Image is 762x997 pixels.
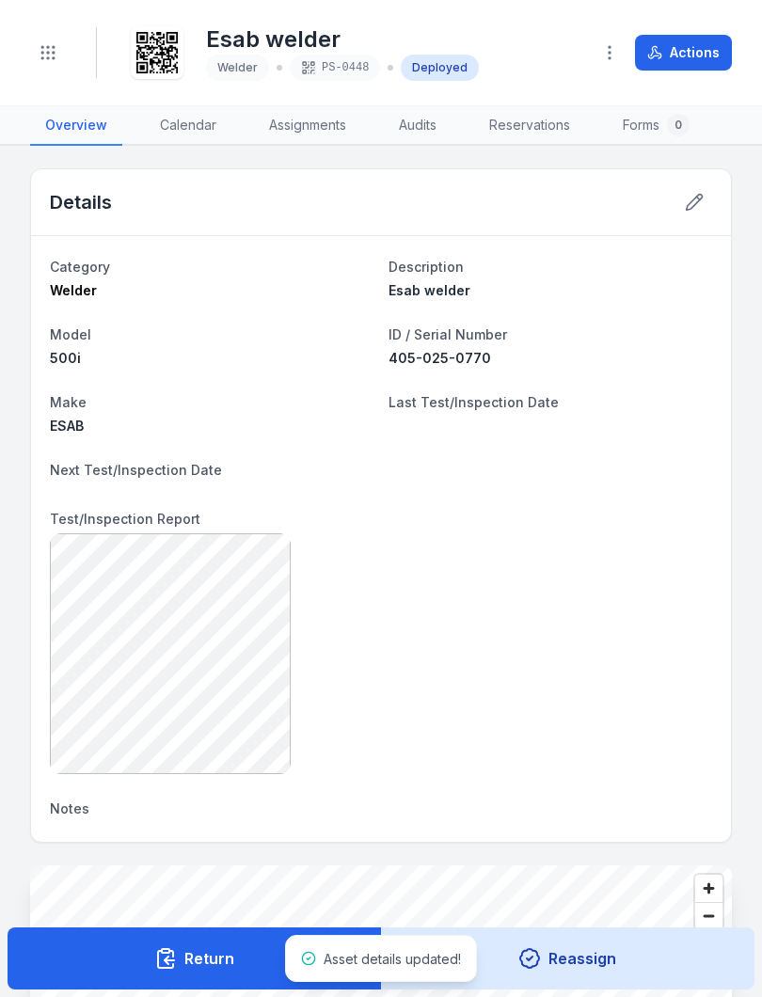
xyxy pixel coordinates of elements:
[50,350,81,366] span: 500i
[254,106,361,146] a: Assignments
[30,106,122,146] a: Overview
[50,418,84,434] span: ESAB
[635,35,732,71] button: Actions
[667,114,690,136] div: 0
[50,394,87,410] span: Make
[50,259,110,275] span: Category
[145,106,231,146] a: Calendar
[389,326,507,342] span: ID / Serial Number
[384,106,452,146] a: Audits
[474,106,585,146] a: Reservations
[206,24,479,55] h1: Esab welder
[389,350,491,366] span: 405-025-0770
[50,326,91,342] span: Model
[381,927,755,989] button: Reassign
[50,800,89,816] span: Notes
[695,875,722,902] button: Zoom in
[389,259,464,275] span: Description
[290,55,380,81] div: PS-0448
[50,282,97,298] span: Welder
[401,55,479,81] div: Deployed
[389,394,559,410] span: Last Test/Inspection Date
[695,902,722,929] button: Zoom out
[608,106,705,146] a: Forms0
[389,282,470,298] span: Esab welder
[50,189,112,215] h2: Details
[324,951,461,967] span: Asset details updated!
[217,60,258,74] span: Welder
[50,462,222,478] span: Next Test/Inspection Date
[30,35,66,71] button: Toggle navigation
[50,511,200,527] span: Test/Inspection Report
[8,927,382,989] button: Return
